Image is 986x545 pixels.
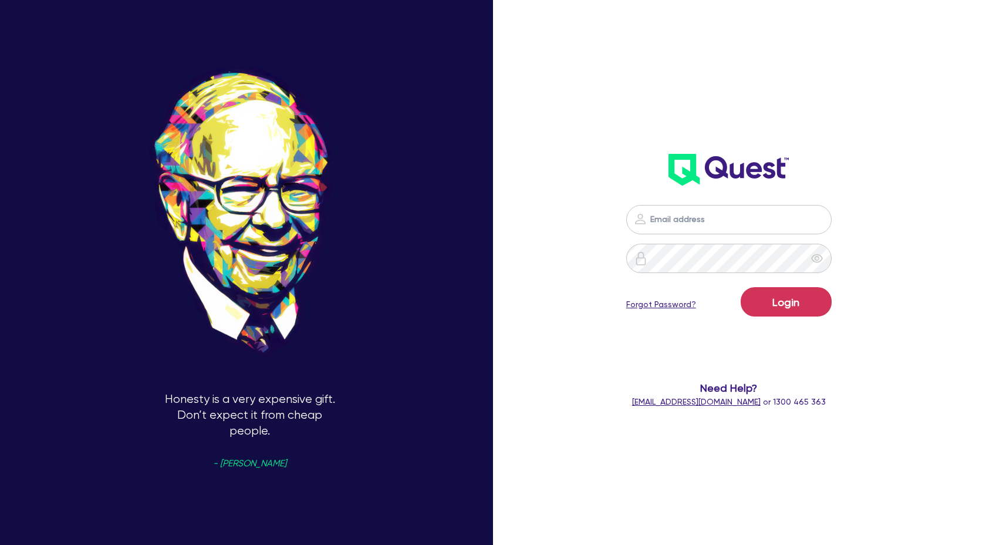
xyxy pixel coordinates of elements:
span: Need Help? [599,380,859,396]
a: Forgot Password? [626,298,696,311]
img: icon-password [633,212,647,226]
img: icon-password [634,251,648,265]
a: [EMAIL_ADDRESS][DOMAIN_NAME] [632,397,761,406]
button: Login [741,287,832,317]
img: wH2k97JdezQIQAAAABJRU5ErkJggg== [668,154,789,186]
span: eye [811,253,823,264]
span: - [PERSON_NAME] [213,459,286,468]
span: or 1300 465 363 [632,397,826,406]
input: Email address [626,205,832,234]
